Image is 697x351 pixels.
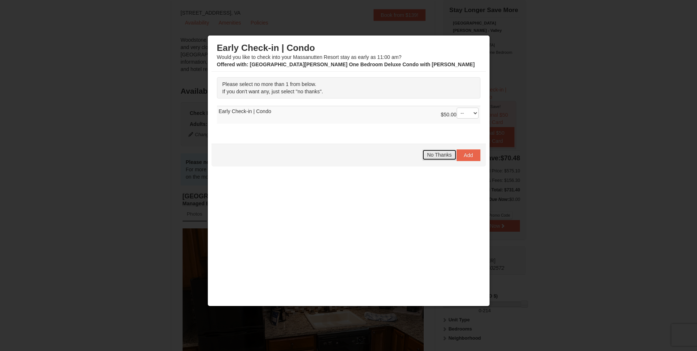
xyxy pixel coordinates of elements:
[217,61,475,67] strong: : [GEOGRAPHIC_DATA][PERSON_NAME] One Bedroom Deluxe Condo with [PERSON_NAME]
[222,81,316,87] span: Please select no more than 1 from below.
[217,61,247,67] span: Offered with
[217,42,480,53] h3: Early Check-in | Condo
[217,106,480,124] td: Early Check-in | Condo
[464,152,473,158] span: Add
[441,108,479,122] div: $50.00
[222,89,323,94] span: If you don't want any, just select "no thanks".
[422,149,456,160] button: No Thanks
[217,42,480,68] div: Would you like to check into your Massanutten Resort stay as early as 11:00 am?
[457,149,480,161] button: Add
[427,152,451,158] span: No Thanks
